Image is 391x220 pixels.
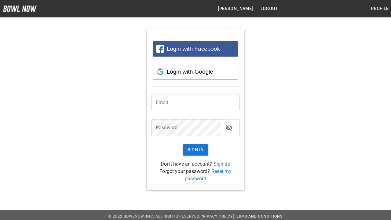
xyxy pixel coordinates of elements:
span: © 2022 BowlNow, Inc. All Rights Reserved. [108,214,200,218]
a: Terms and Conditions [234,214,283,218]
a: Sign up [214,161,230,167]
span: Login with Google [167,68,213,75]
button: Login with Facebook [153,41,238,57]
button: Profile [368,3,391,14]
button: [PERSON_NAME] [215,3,255,14]
img: logo [3,5,37,12]
button: Login with Google [153,64,238,79]
button: Logout [258,3,280,14]
span: Login with Facebook [167,46,220,52]
button: toggle password visibility [223,122,235,134]
button: Sign In [183,144,209,156]
a: Reset my password [185,168,232,182]
p: Forgot your password? [152,168,239,182]
a: Privacy Policy [200,214,233,218]
p: Don't have an account? [152,160,239,168]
